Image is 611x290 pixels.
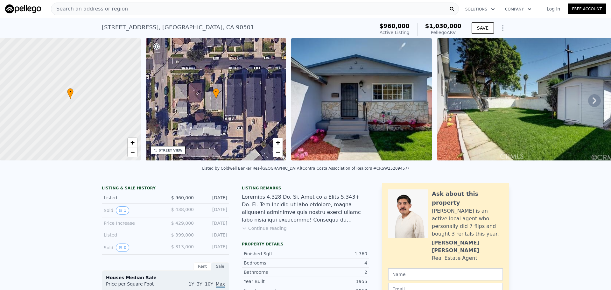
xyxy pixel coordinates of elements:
div: • [67,88,74,99]
div: Listed by Coldwell Banker Res-[GEOGRAPHIC_DATA] (Contra Costa Association of Realtors #CRSW25209457) [202,166,409,171]
div: 1955 [305,278,367,285]
div: Listing remarks [242,186,369,191]
a: Zoom out [273,147,283,157]
div: Listed [104,232,160,238]
span: Search an address or region [51,5,128,13]
button: View historical data [116,206,129,215]
div: 2 [305,269,367,275]
div: Price Increase [104,220,160,226]
a: Free Account [568,4,606,14]
div: Year Built [244,278,305,285]
img: Sale: 169652514 Parcel: 46672693 [291,38,432,160]
span: + [130,138,134,146]
span: + [276,138,280,146]
button: Continue reading [242,225,287,231]
div: Ask about this property [432,189,503,207]
div: Real Estate Agent [432,254,477,262]
div: LISTING & SALE HISTORY [102,186,229,192]
span: $960,000 [379,23,410,29]
span: $ 960,000 [171,195,194,200]
span: $ 399,000 [171,232,194,237]
span: • [213,89,219,95]
a: Log In [539,6,568,12]
div: 4 [305,260,367,266]
button: Solutions [460,4,500,15]
span: − [130,148,134,156]
div: 1,760 [305,251,367,257]
button: Show Options [496,22,509,34]
div: Bathrooms [244,269,305,275]
input: Name [388,268,503,280]
div: [DATE] [199,195,227,201]
button: Company [500,4,537,15]
div: [PERSON_NAME] is an active local agent who personally did 7 flips and bought 3 rentals this year. [432,207,503,238]
div: Houses Median Sale [106,274,225,281]
span: Active Listing [380,30,410,35]
button: SAVE [472,22,494,34]
div: Sold [104,206,160,215]
span: $ 429,000 [171,221,194,226]
div: • [213,88,219,99]
div: [DATE] [199,244,227,252]
span: 1Y [189,281,194,286]
span: • [67,89,74,95]
a: Zoom in [273,138,283,147]
span: $ 438,000 [171,207,194,212]
div: [STREET_ADDRESS] , [GEOGRAPHIC_DATA] , CA 90501 [102,23,254,32]
img: Pellego [5,4,41,13]
a: Zoom out [128,147,137,157]
div: Sold [104,244,160,252]
a: Zoom in [128,138,137,147]
div: Bedrooms [244,260,305,266]
span: $1,030,000 [425,23,461,29]
div: Pellego ARV [425,29,461,36]
div: [DATE] [199,206,227,215]
div: [DATE] [199,220,227,226]
div: [DATE] [199,232,227,238]
button: View historical data [116,244,129,252]
span: Max [216,281,225,288]
div: [PERSON_NAME] [PERSON_NAME] [432,239,503,254]
span: − [276,148,280,156]
div: Loremips 4,328 Do. Si. Amet co a Elits 5,343+ Do. Ei. Tem Incidid ut labo etdolore, magna aliquae... [242,193,369,224]
span: $ 313,000 [171,244,194,249]
div: Finished Sqft [244,251,305,257]
div: Listed [104,195,160,201]
div: Property details [242,242,369,247]
div: Sale [211,262,229,271]
div: Rent [193,262,211,271]
div: STREET VIEW [159,148,183,153]
span: 3Y [197,281,202,286]
span: 10Y [205,281,213,286]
